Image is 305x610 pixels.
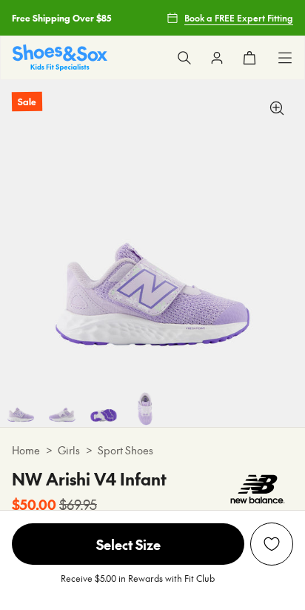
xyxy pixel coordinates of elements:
p: Sale [12,92,42,112]
a: Home [12,442,40,458]
h4: NW Arishi V4 Infant [12,467,167,491]
s: $69.95 [59,494,97,514]
b: $50.00 [12,494,56,514]
button: Select Size [12,523,244,566]
span: Book a FREE Expert Fitting [184,11,293,24]
p: Receive $5.00 in Rewards with Fit Club [61,571,215,598]
div: > > [12,442,293,458]
a: Sport Shoes [98,442,153,458]
span: Select Size [12,523,244,565]
a: Book a FREE Expert Fitting [167,4,293,31]
img: 6-527574_1 [83,385,124,427]
button: Add to Wishlist [250,523,293,566]
img: Vendor logo [222,467,293,511]
a: Girls [58,442,80,458]
img: SNS_Logo_Responsive.svg [13,44,107,70]
a: Shoes & Sox [13,44,107,70]
img: 7-527575_1 [124,385,166,427]
img: 5-527573_1 [41,385,83,427]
